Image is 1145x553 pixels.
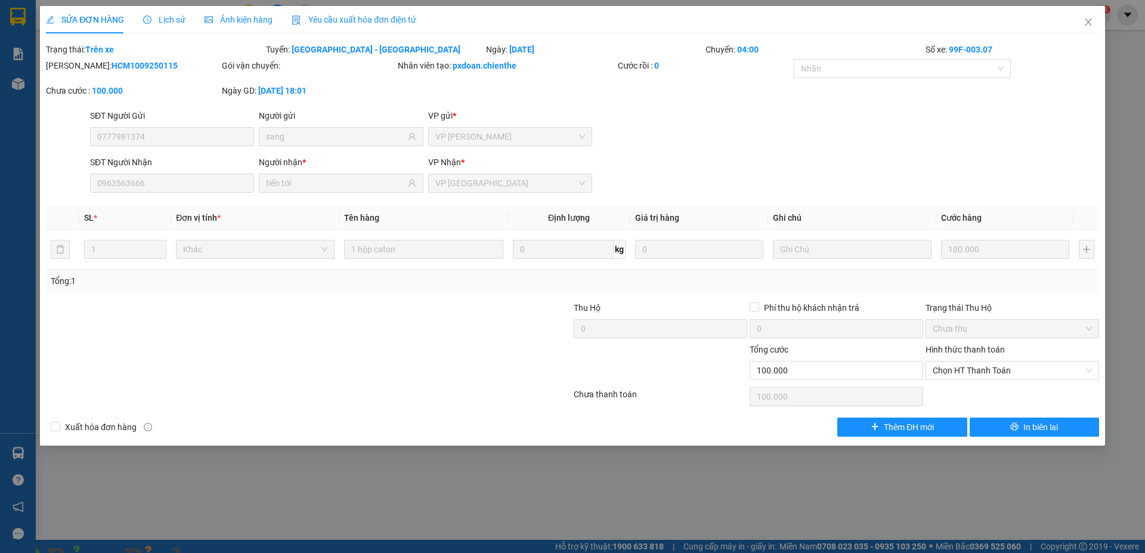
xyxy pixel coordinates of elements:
[924,43,1100,56] div: Số xe:
[509,45,534,54] b: [DATE]
[60,421,141,434] span: Xuất hóa đơn hàng
[1023,421,1058,434] span: In biên lai
[90,109,254,122] div: SĐT Người Gửi
[428,109,592,122] div: VP gửi
[428,157,461,167] span: VP Nhận
[85,45,114,54] b: Trên xe
[614,240,626,259] span: kg
[222,59,395,72] div: Gói vận chuyển:
[144,423,152,431] span: info-circle
[292,16,301,25] img: icon
[933,362,1092,379] span: Chọn HT Thanh Toán
[926,301,1099,314] div: Trạng thái Thu Hộ
[265,43,485,56] div: Tuyến:
[750,345,788,354] span: Tổng cước
[408,132,416,141] span: user
[259,109,423,122] div: Người gửi
[485,43,705,56] div: Ngày:
[871,422,879,432] span: plus
[183,240,327,258] span: Khác
[773,240,932,259] input: Ghi Chú
[926,345,1005,354] label: Hình thức thanh toán
[759,301,864,314] span: Phí thu hộ khách nhận trả
[90,156,254,169] div: SĐT Người Nhận
[635,240,763,259] input: 0
[344,213,379,223] span: Tên hàng
[548,213,590,223] span: Định lượng
[46,59,219,72] div: [PERSON_NAME]:
[344,240,503,259] input: VD: Bàn, Ghế
[205,15,273,24] span: Ảnh kiện hàng
[435,128,585,146] span: VP Hồ Chí Minh
[884,421,934,434] span: Thêm ĐH mới
[222,84,395,97] div: Ngày GD:
[572,388,748,409] div: Chưa thanh toán
[266,130,405,143] input: Tên người gửi
[266,177,405,190] input: Tên người nhận
[837,418,967,437] button: plusThêm ĐH mới
[970,418,1099,437] button: printerIn biên lai
[46,84,219,97] div: Chưa cước :
[453,61,516,70] b: pxdoan.chienthe
[45,43,265,56] div: Trạng thái:
[408,179,416,187] span: user
[435,174,585,192] span: VP Bắc Ninh
[933,320,1092,338] span: Chưa thu
[1010,422,1019,432] span: printer
[51,274,442,288] div: Tổng: 1
[292,15,416,24] span: Yêu cầu xuất hóa đơn điện tử
[941,213,982,223] span: Cước hàng
[1084,17,1093,27] span: close
[292,45,460,54] b: [GEOGRAPHIC_DATA] - [GEOGRAPHIC_DATA]
[46,16,54,24] span: edit
[618,59,791,72] div: Cước rồi :
[1072,6,1105,39] button: Close
[84,213,94,223] span: SL
[112,61,178,70] b: HCM1009250115
[46,15,124,24] span: SỬA ĐƠN HÀNG
[768,206,936,230] th: Ghi chú
[1079,240,1094,259] button: plus
[635,213,679,223] span: Giá trị hàng
[737,45,759,54] b: 04:00
[205,16,213,24] span: picture
[143,15,185,24] span: Lịch sử
[704,43,924,56] div: Chuyến:
[398,59,615,72] div: Nhân viên tạo:
[941,240,1069,259] input: 0
[92,86,123,95] b: 100.000
[574,303,601,313] span: Thu Hộ
[176,213,221,223] span: Đơn vị tính
[949,45,992,54] b: 99F-003.07
[51,240,70,259] button: delete
[654,61,659,70] b: 0
[143,16,151,24] span: clock-circle
[258,86,307,95] b: [DATE] 18:01
[259,156,423,169] div: Người nhận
